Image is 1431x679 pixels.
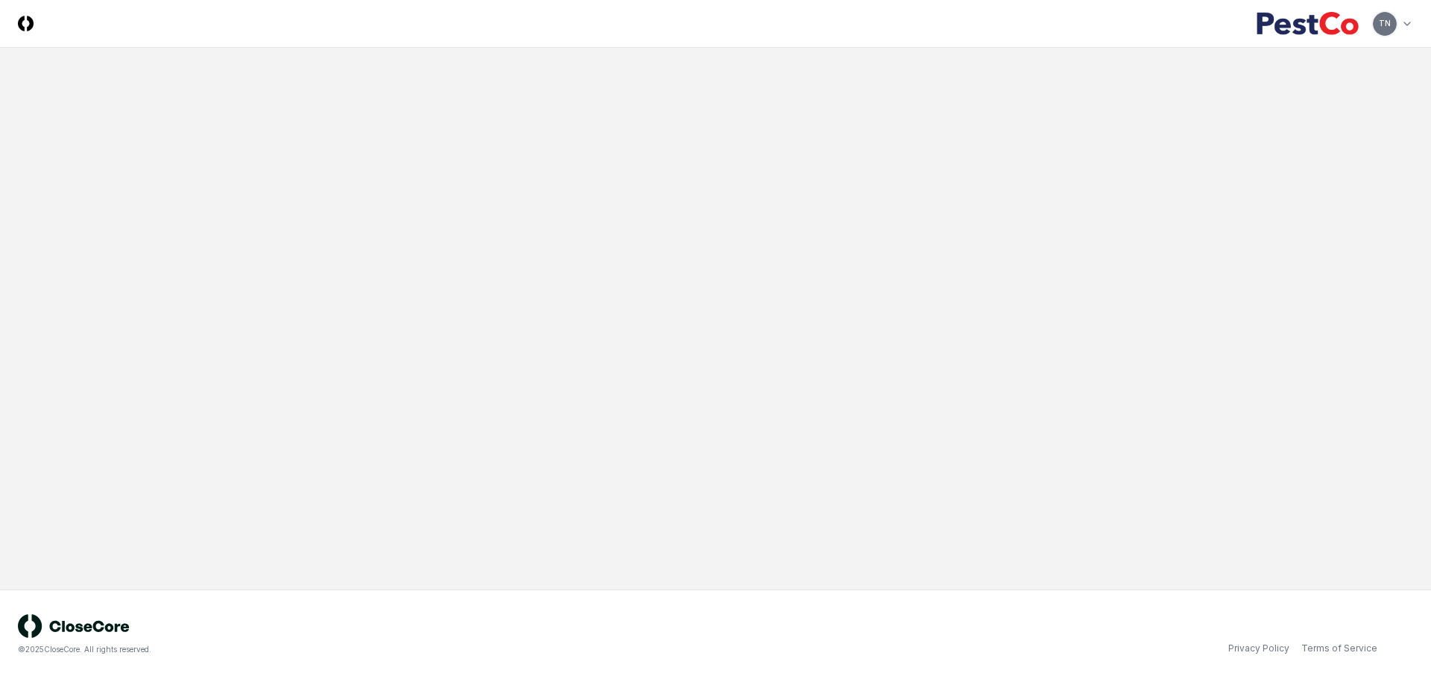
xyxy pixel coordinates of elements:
img: PestCo logo [1256,12,1359,36]
button: TN [1371,10,1398,37]
a: Terms of Service [1301,642,1377,655]
div: © 2025 CloseCore. All rights reserved. [18,644,715,655]
span: TN [1379,18,1391,29]
img: logo [18,614,130,638]
img: Logo [18,16,34,31]
a: Privacy Policy [1228,642,1289,655]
